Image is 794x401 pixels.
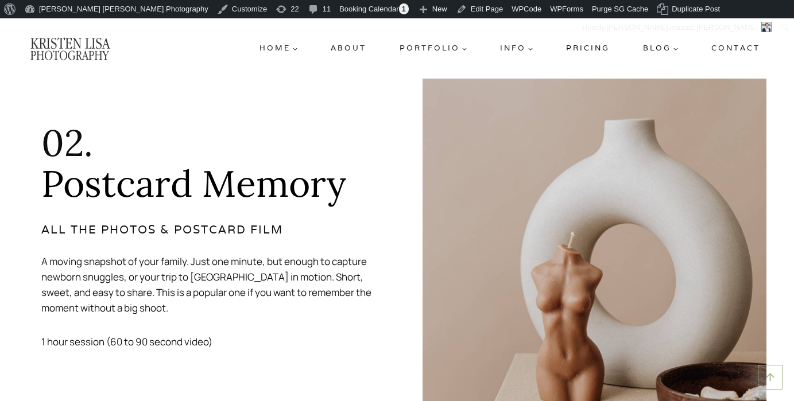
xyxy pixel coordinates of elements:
a: Pricing [562,38,615,59]
button: Child menu of Home [255,38,303,59]
img: tab_keywords_by_traffic_grey.svg [114,67,123,76]
div: Keywords by Traffic [127,68,193,75]
span: [PERSON_NAME].masato.[PERSON_NAME] [606,23,758,32]
img: Kristen Lisa Photography [29,36,111,61]
span: 1 [399,3,409,14]
img: tab_domain_overview_orange.svg [31,67,40,76]
button: Child menu of Portfolio [395,38,472,59]
img: logo_orange.svg [18,18,28,28]
div: Domain Overview [44,68,103,75]
a: Howdy, [578,18,776,37]
h5: All the photos & postcard film [41,219,386,243]
a: Scroll to top [758,365,783,390]
img: website_grey.svg [18,30,28,39]
a: Contact [707,38,765,59]
div: v 4.0.25 [32,18,56,28]
nav: Primary Navigation [255,38,765,59]
p: 1 hour session (60 to 90 second video) [41,334,386,349]
p: A moving snapshot of your family. Just one minute, but enough to capture newborn snuggles, or you... [41,254,386,316]
div: Domain: [DOMAIN_NAME] [30,30,126,39]
h2: 02. [41,139,386,147]
button: Child menu of Info [495,38,538,59]
h2: Postcard Memory [41,165,386,202]
button: Child menu of Blog [638,38,683,59]
a: About [326,38,371,59]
